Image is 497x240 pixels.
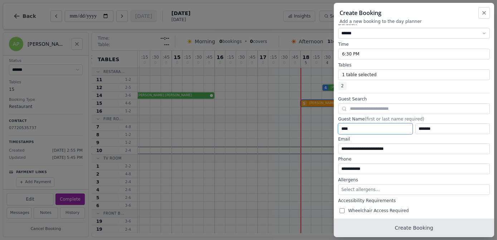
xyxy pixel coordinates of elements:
[338,136,490,142] label: Email
[338,177,490,183] label: Allergens
[338,49,490,59] button: 6:30 PM
[340,9,488,17] h2: Create Booking
[334,219,494,237] button: Create Booking
[338,69,490,80] button: 1 table selected
[338,82,347,90] span: 2
[348,208,409,214] span: Wheelchair Access Required
[340,208,345,213] input: Wheelchair Access Required
[338,41,490,47] label: Time
[338,198,490,204] label: Accessibility Requirements
[341,187,380,192] span: Select allergens...
[340,19,488,24] p: Add a new booking to the day planner
[338,184,490,195] button: Select allergens...
[338,96,490,102] label: Guest Search
[365,117,424,122] span: (first or last name required)
[338,156,490,162] label: Phone
[338,116,490,122] label: Guest Name
[338,62,490,68] label: Tables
